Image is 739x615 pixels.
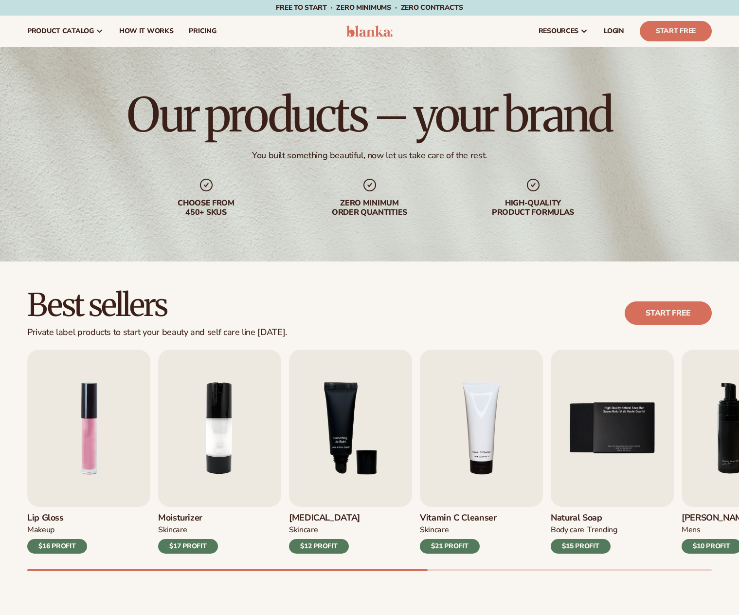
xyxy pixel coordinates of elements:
[158,539,218,554] div: $17 PROFIT
[276,3,463,12] span: Free to start · ZERO minimums · ZERO contracts
[27,289,287,321] h2: Best sellers
[420,350,543,554] a: 4 / 9
[252,150,487,161] div: You built something beautiful, now let us take care of the rest.
[181,16,224,47] a: pricing
[596,16,632,47] a: LOGIN
[158,513,218,523] h3: Moisturizer
[27,539,87,554] div: $16 PROFIT
[587,525,617,535] div: TRENDING
[531,16,596,47] a: resources
[551,350,674,554] a: 5 / 9
[604,27,624,35] span: LOGIN
[307,199,432,217] div: Zero minimum order quantities
[27,513,87,523] h3: Lip Gloss
[119,27,174,35] span: How It Works
[144,199,269,217] div: Choose from 450+ Skus
[19,16,111,47] a: product catalog
[111,16,181,47] a: How It Works
[551,525,584,535] div: BODY Care
[127,92,612,138] h1: Our products – your brand
[420,539,480,554] div: $21 PROFIT
[158,525,187,535] div: SKINCARE
[539,27,578,35] span: resources
[27,350,150,554] a: 1 / 9
[27,327,287,338] div: Private label products to start your beauty and self care line [DATE].
[682,525,701,535] div: mens
[346,25,393,37] img: logo
[551,539,611,554] div: $15 PROFIT
[158,350,281,554] a: 2 / 9
[420,513,497,523] h3: Vitamin C Cleanser
[27,27,94,35] span: product catalog
[471,199,595,217] div: High-quality product formulas
[551,513,617,523] h3: Natural Soap
[420,525,449,535] div: Skincare
[189,27,216,35] span: pricing
[640,21,712,41] a: Start Free
[27,525,54,535] div: MAKEUP
[289,539,349,554] div: $12 PROFIT
[289,513,360,523] h3: [MEDICAL_DATA]
[289,350,412,554] a: 3 / 9
[625,301,712,325] a: Start free
[289,525,318,535] div: SKINCARE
